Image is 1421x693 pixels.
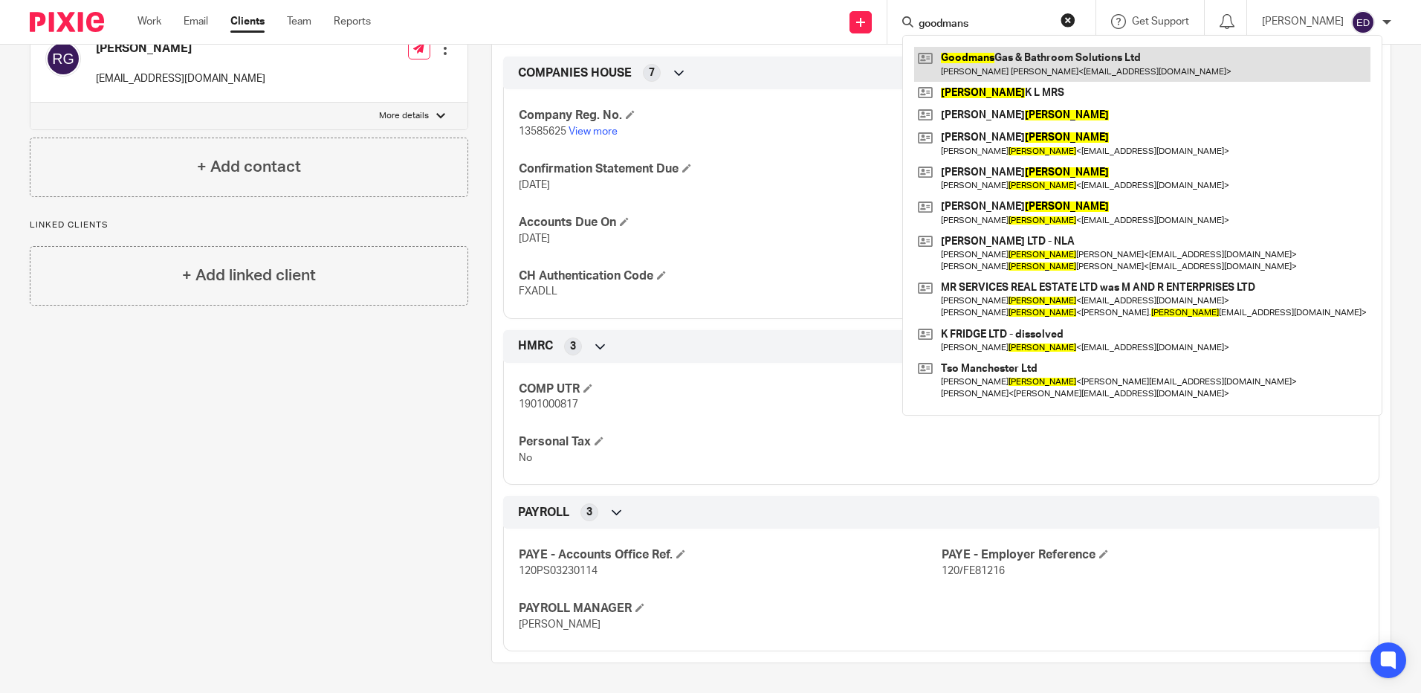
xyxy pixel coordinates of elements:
span: 120/FE81216 [942,566,1005,576]
h4: COMP UTR [519,381,941,397]
span: 3 [586,505,592,520]
h4: Confirmation Statement Due [519,161,941,177]
span: [PERSON_NAME] [519,619,601,630]
img: svg%3E [45,41,81,77]
h4: + Add contact [197,155,301,178]
p: [PERSON_NAME] [1262,14,1344,29]
span: Get Support [1132,16,1189,27]
span: 3 [570,339,576,354]
h4: Company Reg. No. [519,108,941,123]
a: Clients [230,14,265,29]
a: Team [287,14,311,29]
h4: CH Authentication Code [519,268,941,284]
span: HMRC [518,338,553,354]
span: FXADLL [519,286,557,297]
img: svg%3E [1351,10,1375,34]
h4: Accounts Due On [519,215,941,231]
span: [DATE] [519,180,550,190]
p: Linked clients [30,219,468,231]
h4: + Add linked client [182,264,316,287]
h4: PAYE - Employer Reference [942,547,1364,563]
span: COMPANIES HOUSE [518,65,632,81]
span: 7 [649,65,655,80]
h4: PAYROLL MANAGER [519,601,941,616]
a: Work [137,14,161,29]
p: [EMAIL_ADDRESS][DOMAIN_NAME] [96,71,265,86]
span: PAYROLL [518,505,569,520]
h4: Personal Tax [519,434,941,450]
p: More details [379,110,429,122]
span: 120PS03230114 [519,566,598,576]
a: Reports [334,14,371,29]
input: Search [917,18,1051,31]
span: No [519,453,532,463]
span: 1901000817 [519,399,578,410]
a: Email [184,14,208,29]
a: View more [569,126,618,137]
img: Pixie [30,12,104,32]
span: 13585625 [519,126,566,137]
button: Clear [1061,13,1075,28]
h4: PAYE - Accounts Office Ref. [519,547,941,563]
h4: [PERSON_NAME] [96,41,265,57]
span: [DATE] [519,233,550,244]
